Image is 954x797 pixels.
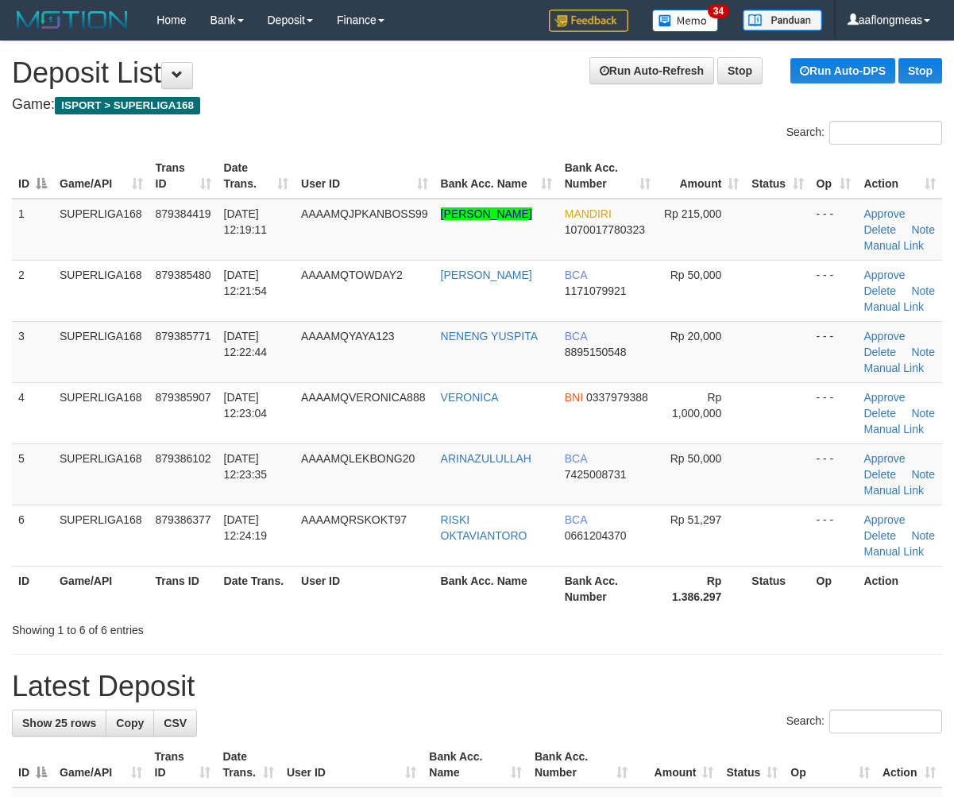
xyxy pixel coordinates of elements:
span: BCA [565,513,587,526]
a: ARINAZULULLAH [441,452,531,465]
span: AAAAMQTOWDAY2 [301,269,403,281]
td: - - - [810,321,858,382]
span: CSV [164,717,187,729]
span: AAAAMQLEKBONG20 [301,452,415,465]
a: Manual Link [863,423,924,435]
td: - - - [810,505,858,566]
th: Game/API: activate to sort column ascending [53,742,149,787]
th: Action: activate to sort column ascending [857,153,942,199]
span: [DATE] 12:23:35 [224,452,268,481]
a: Stop [717,57,763,84]
span: AAAAMQVERONICA888 [301,391,425,404]
span: Copy 7425008731 to clipboard [565,468,627,481]
a: CSV [153,710,197,737]
span: BCA [565,452,587,465]
a: Manual Link [863,484,924,497]
span: Copy 0661204370 to clipboard [565,529,627,542]
span: AAAAMQYAYA123 [301,330,395,342]
span: [DATE] 12:22:44 [224,330,268,358]
td: 3 [12,321,53,382]
input: Search: [829,121,942,145]
span: Rp 50,000 [670,269,722,281]
th: Amount: activate to sort column ascending [634,742,720,787]
span: ISPORT > SUPERLIGA168 [55,97,200,114]
a: Delete [863,223,895,236]
a: [PERSON_NAME] [441,269,532,281]
td: SUPERLIGA168 [53,321,149,382]
span: MANDIRI [565,207,612,220]
span: [DATE] 12:23:04 [224,391,268,420]
th: Date Trans.: activate to sort column ascending [217,742,280,787]
td: - - - [810,260,858,321]
span: [DATE] 12:24:19 [224,513,268,542]
th: Action [857,566,942,611]
img: Button%20Memo.svg [652,10,719,32]
th: ID [12,566,53,611]
a: Delete [863,407,895,420]
a: Run Auto-Refresh [589,57,714,84]
span: Rp 215,000 [664,207,721,220]
span: Rp 1,000,000 [672,391,721,420]
a: Stop [898,58,942,83]
span: Copy 1171079921 to clipboard [565,284,627,297]
input: Search: [829,710,942,733]
th: Op [810,566,858,611]
th: Status: activate to sort column ascending [720,742,784,787]
a: RISKI OKTAVIANTORO [441,513,527,542]
th: Bank Acc. Number: activate to sort column ascending [558,153,657,199]
span: Copy [116,717,144,729]
a: Manual Link [863,362,924,374]
span: Show 25 rows [22,717,96,729]
a: Show 25 rows [12,710,106,737]
th: Amount: activate to sort column ascending [657,153,745,199]
th: Date Trans. [218,566,295,611]
label: Search: [786,121,942,145]
span: Rp 20,000 [670,330,722,342]
td: SUPERLIGA168 [53,382,149,443]
span: BCA [565,269,587,281]
th: Rp 1.386.297 [657,566,745,611]
th: User ID: activate to sort column ascending [280,742,423,787]
td: SUPERLIGA168 [53,199,149,261]
h1: Latest Deposit [12,671,942,702]
td: - - - [810,382,858,443]
a: Approve [863,330,905,342]
td: 6 [12,505,53,566]
span: 879385771 [156,330,211,342]
th: Status [745,566,809,611]
td: 1 [12,199,53,261]
span: Rp 50,000 [670,452,722,465]
img: panduan.png [743,10,822,31]
label: Search: [786,710,942,733]
span: BNI [565,391,583,404]
td: - - - [810,199,858,261]
h1: Deposit List [12,57,942,89]
h4: Game: [12,97,942,113]
th: Bank Acc. Name [435,566,558,611]
th: Bank Acc. Name: activate to sort column ascending [435,153,558,199]
div: Showing 1 to 6 of 6 entries [12,616,385,638]
th: Game/API: activate to sort column ascending [53,153,149,199]
span: 34 [708,4,729,18]
th: User ID: activate to sort column ascending [295,153,435,199]
img: MOTION_logo.png [12,8,133,32]
a: [PERSON_NAME] [441,207,532,220]
span: AAAAMQRSKOKT97 [301,513,407,526]
a: Note [911,407,935,420]
th: Bank Acc. Name: activate to sort column ascending [423,742,528,787]
th: Op: activate to sort column ascending [810,153,858,199]
span: 879386377 [156,513,211,526]
a: Manual Link [863,239,924,252]
a: Note [911,529,935,542]
a: Approve [863,452,905,465]
td: SUPERLIGA168 [53,443,149,505]
span: 879385480 [156,269,211,281]
th: Date Trans.: activate to sort column ascending [218,153,295,199]
a: Approve [863,513,905,526]
td: - - - [810,443,858,505]
a: NENENG YUSPITA [441,330,538,342]
a: Delete [863,529,895,542]
span: [DATE] 12:21:54 [224,269,268,297]
th: Trans ID: activate to sort column ascending [149,153,218,199]
a: Copy [106,710,154,737]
